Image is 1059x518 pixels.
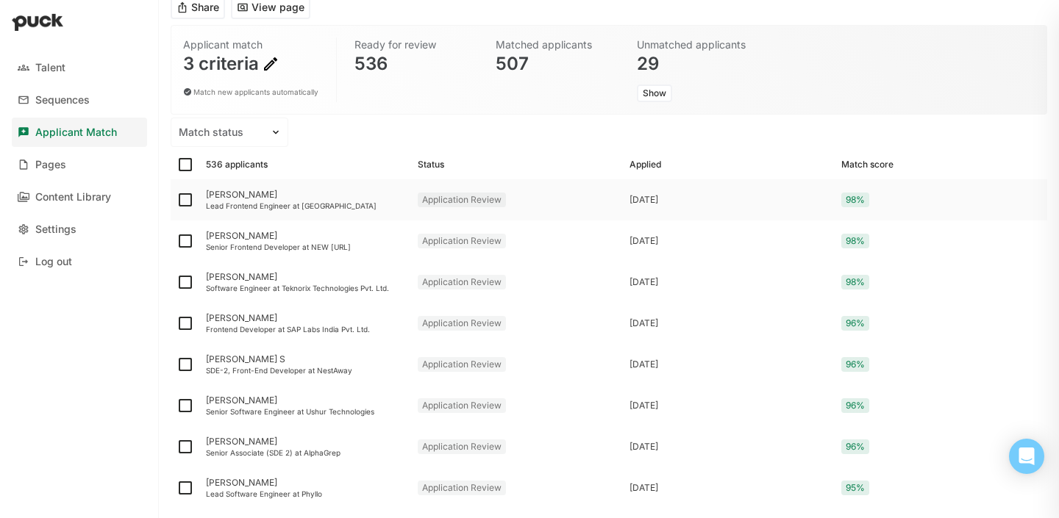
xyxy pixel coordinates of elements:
div: [DATE] [630,442,830,452]
div: Open Intercom Messenger [1009,439,1044,474]
div: [DATE] [630,318,830,328]
div: Unmatched applicants [637,37,757,52]
a: Talent [12,53,147,82]
div: [DATE] [630,359,830,370]
div: [PERSON_NAME] S [206,354,406,364]
div: [PERSON_NAME] [206,272,406,282]
div: Matched applicants [496,37,616,52]
div: [PERSON_NAME] [206,313,406,323]
div: 536 applicants [206,159,268,170]
div: 96% [841,439,869,454]
div: 96% [841,316,869,331]
div: [DATE] [630,483,830,493]
div: Applicant match [183,37,318,52]
div: 96% [841,398,869,413]
div: Status [418,159,444,170]
button: Show [637,84,672,102]
div: Talent [35,62,65,74]
div: 98% [841,193,869,207]
a: Pages [12,150,147,179]
div: 95% [841,481,869,495]
div: Application Review [418,193,506,207]
div: Match new applicants automatically [183,84,318,99]
div: Pages [35,159,66,171]
div: Application Review [418,234,506,248]
div: [PERSON_NAME] [206,190,406,200]
div: Lead Frontend Engineer at [GEOGRAPHIC_DATA] [206,201,406,210]
div: Applicant Match [35,126,117,139]
div: Software Engineer at Teknorix Technologies Pvt. Ltd. [206,284,406,292]
div: [PERSON_NAME] [206,436,406,447]
div: Application Review [418,481,506,495]
a: Applicant Match [12,118,147,147]
div: [PERSON_NAME] [206,478,406,488]
div: Application Review [418,316,506,331]
div: [DATE] [630,236,830,246]
div: Senior Frontend Developer at NEW [URL] [206,242,406,251]
div: 98% [841,275,869,289]
div: 3 criteria [183,55,318,73]
div: 96% [841,357,869,372]
div: 29 [637,55,757,73]
div: Match score [841,159,894,170]
div: 507 [496,55,616,73]
div: Application Review [418,439,506,454]
div: Frontend Developer at SAP Labs India Pvt. Ltd. [206,325,406,334]
div: [DATE] [630,277,830,287]
div: Senior Software Engineer at Ushur Technologies [206,407,406,416]
div: Application Review [418,357,506,372]
div: Log out [35,256,72,268]
div: 536 [354,55,475,73]
a: Content Library [12,182,147,212]
div: Application Review [418,398,506,413]
div: [PERSON_NAME] [206,395,406,406]
a: Settings [12,215,147,244]
div: Applied [630,159,661,170]
div: Ready for review [354,37,475,52]
div: [PERSON_NAME] [206,231,406,241]
div: Application Review [418,275,506,289]
div: SDE-2, Front-End Developer at NestAway [206,366,406,375]
a: Sequences [12,85,147,115]
div: Senior Associate (SDE 2) at AlphaGrep [206,448,406,457]
div: [DATE] [630,195,830,205]
div: Content Library [35,191,111,204]
div: Sequences [35,94,90,107]
div: Settings [35,223,76,236]
div: [DATE] [630,400,830,411]
div: Lead Software Engineer at Phyllo [206,489,406,498]
div: 98% [841,234,869,248]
